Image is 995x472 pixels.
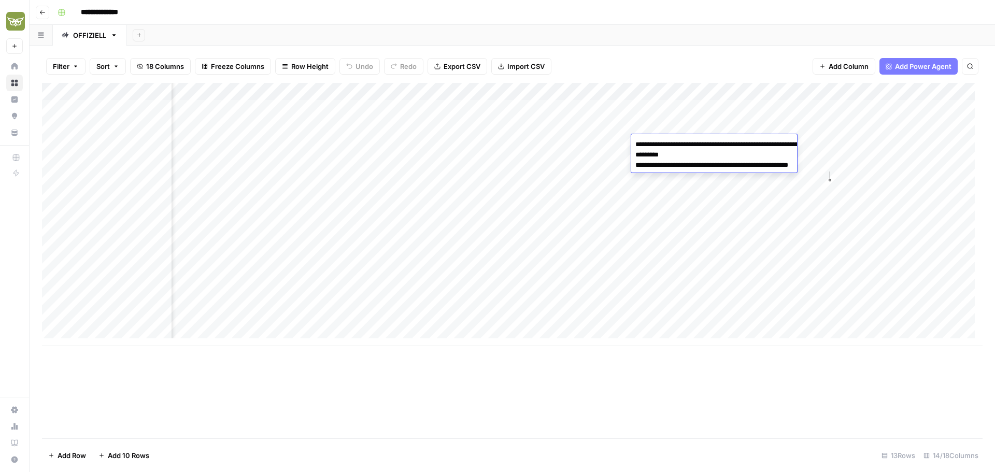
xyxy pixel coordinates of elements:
[384,58,423,75] button: Redo
[6,451,23,468] button: Help + Support
[491,58,551,75] button: Import CSV
[130,58,191,75] button: 18 Columns
[6,418,23,435] a: Usage
[6,124,23,141] a: Your Data
[6,91,23,108] a: Insights
[444,61,480,71] span: Export CSV
[92,447,155,464] button: Add 10 Rows
[6,108,23,124] a: Opportunities
[108,450,149,461] span: Add 10 Rows
[6,8,23,34] button: Workspace: Evergreen Media
[6,435,23,451] a: Learning Hub
[58,450,86,461] span: Add Row
[507,61,545,71] span: Import CSV
[73,30,106,40] div: OFFIZIELL
[53,25,126,46] a: OFFIZIELL
[339,58,380,75] button: Undo
[53,61,69,71] span: Filter
[146,61,184,71] span: 18 Columns
[96,61,110,71] span: Sort
[90,58,126,75] button: Sort
[356,61,373,71] span: Undo
[6,12,25,31] img: Evergreen Media Logo
[877,447,919,464] div: 13 Rows
[428,58,487,75] button: Export CSV
[919,447,983,464] div: 14/18 Columns
[895,61,951,71] span: Add Power Agent
[813,58,875,75] button: Add Column
[829,61,869,71] span: Add Column
[6,75,23,91] a: Browse
[879,58,958,75] button: Add Power Agent
[195,58,271,75] button: Freeze Columns
[291,61,329,71] span: Row Height
[6,402,23,418] a: Settings
[400,61,417,71] span: Redo
[46,58,86,75] button: Filter
[275,58,335,75] button: Row Height
[42,447,92,464] button: Add Row
[211,61,264,71] span: Freeze Columns
[6,58,23,75] a: Home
